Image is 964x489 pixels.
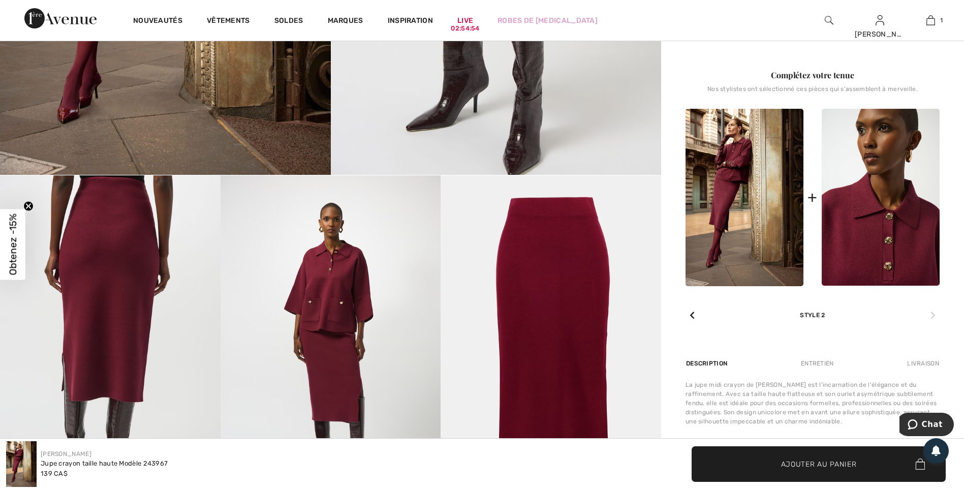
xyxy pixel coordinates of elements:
div: Entretien [792,354,843,373]
img: Bag.svg [915,459,925,470]
button: Close teaser [23,201,34,211]
span: Obtenez -15% [7,214,19,276]
iframe: Ouvre un widget dans lequel vous pouvez chatter avec l’un de nos agents [899,413,954,438]
img: recherche [825,14,833,26]
img: Jupe Crayon Taille Haute modèle 243967 [686,109,803,286]
div: Jupe crayon taille haute Modèle 243967 [41,459,168,469]
div: 02:54:54 [451,24,479,34]
a: Live02:54:54 [457,15,473,26]
div: Nos stylistes ont sélectionné ces pièces qui s'assemblent à merveille. [686,85,940,101]
div: [PERSON_NAME] [855,29,905,40]
span: 139 CA$ [41,470,68,477]
span: Inspiration [388,16,433,27]
a: Nouveautés [133,16,182,27]
div: Style 2 [686,286,940,320]
div: La jupe midi crayon de [PERSON_NAME] est l'incarnation de l'élégance et du raffinement. Avec sa t... [686,380,940,426]
div: Description [686,354,730,373]
a: 1 [906,14,955,26]
a: Marques [328,16,363,27]
div: + [807,186,817,209]
a: [PERSON_NAME] [41,450,91,457]
div: Complétez votre tenue [686,69,940,81]
button: Ajouter au panier [692,446,946,482]
img: Jupe Crayon Taille Haute mod&egrave;le 243967 [6,441,37,487]
a: Robes de [MEDICAL_DATA] [497,15,598,26]
span: Ajouter au panier [781,459,857,469]
img: Mes infos [876,14,884,26]
img: 1ère Avenue [24,8,97,28]
a: Soldes [274,16,303,27]
a: Se connecter [876,15,884,25]
div: Livraison [905,354,940,373]
img: Mon panier [926,14,935,26]
span: 1 [940,16,943,25]
a: Vêtements [207,16,250,27]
